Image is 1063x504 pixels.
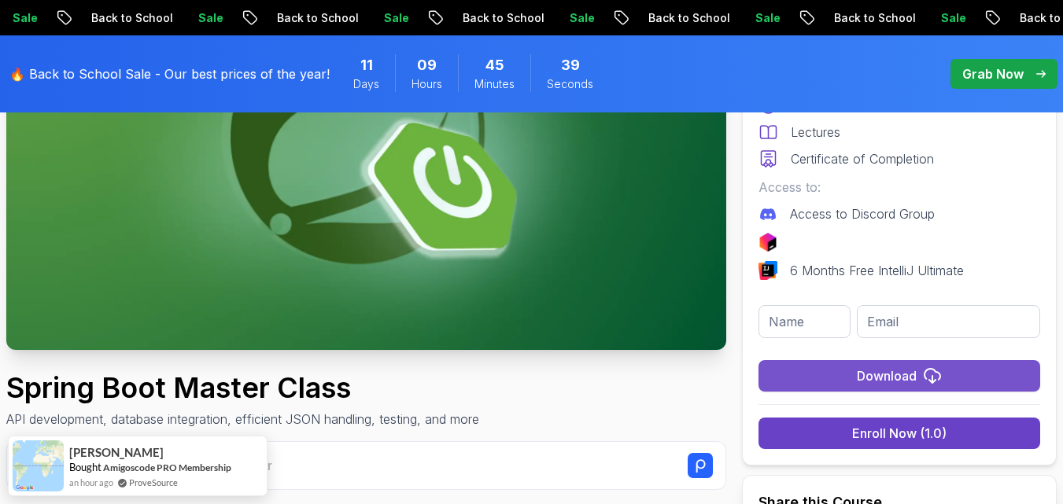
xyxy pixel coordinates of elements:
[758,178,1040,197] p: Access to:
[758,305,851,338] input: Name
[962,64,1024,83] p: Grab Now
[485,54,504,76] span: 45 Minutes
[360,54,373,76] span: 11 Days
[758,233,777,252] img: jetbrains logo
[183,10,234,26] p: Sale
[561,54,580,76] span: 39 Seconds
[448,10,555,26] p: Back to School
[857,305,1040,338] input: Email
[852,424,947,443] div: Enroll Now (1.0)
[758,360,1040,392] button: Download
[791,123,840,142] p: Lectures
[369,10,419,26] p: Sale
[6,372,479,403] h1: Spring Boot Master Class
[412,76,442,92] span: Hours
[633,10,740,26] p: Back to School
[103,462,231,473] a: Amigoscode PRO Membership
[417,54,437,76] span: 9 Hours
[262,10,369,26] p: Back to School
[791,149,934,168] p: Certificate of Completion
[6,410,479,429] p: API development, database integration, efficient JSON handling, testing, and more
[857,366,917,385] div: Download
[758,418,1040,449] button: Enroll Now (1.0)
[69,446,164,459] span: [PERSON_NAME]
[13,440,64,491] img: provesource social proof notification image
[555,10,605,26] p: Sale
[758,261,777,280] img: intellij logo
[69,476,113,489] span: an hour ago
[353,76,379,92] span: Days
[129,476,178,489] a: ProveSource
[740,10,791,26] p: Sale
[790,261,964,280] p: 6 Months Free IntelliJ Ultimate
[474,76,515,92] span: Minutes
[69,461,102,473] span: Bought
[76,10,183,26] p: Back to School
[9,64,330,83] p: 🔥 Back to School Sale - Our best prices of the year!
[819,10,926,26] p: Back to School
[547,76,593,92] span: Seconds
[926,10,976,26] p: Sale
[790,204,935,223] p: Access to Discord Group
